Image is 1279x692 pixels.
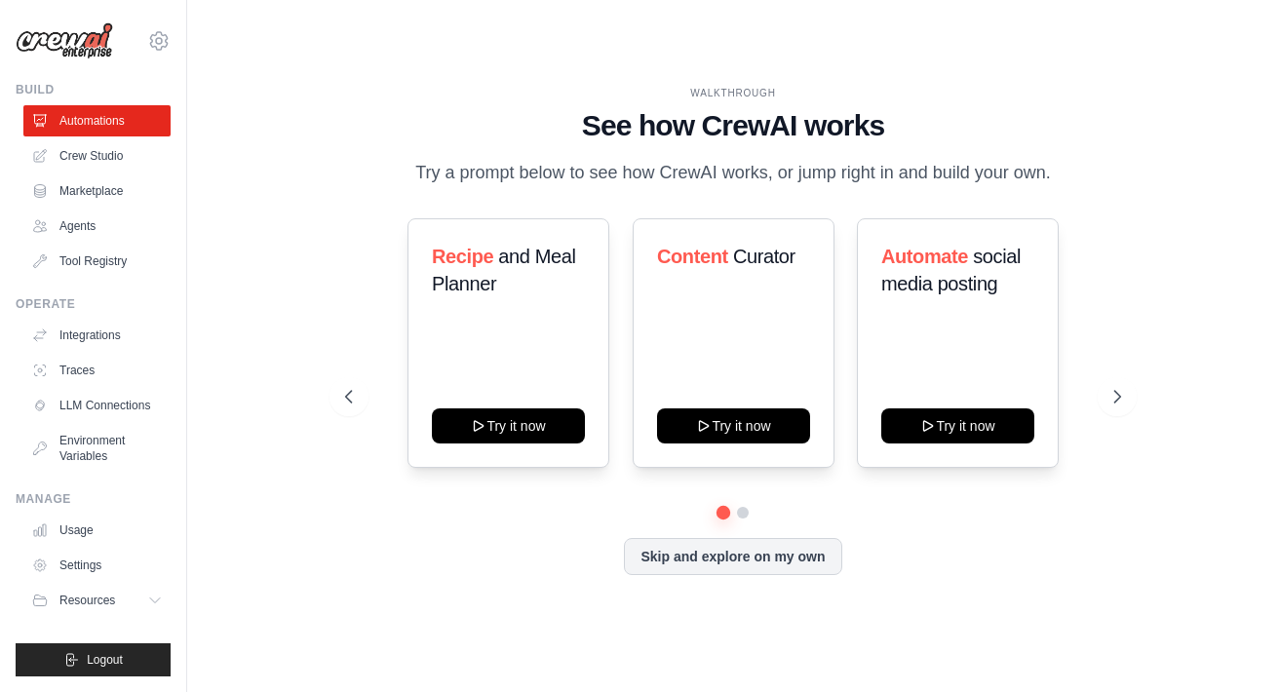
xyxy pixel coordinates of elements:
[16,22,113,59] img: Logo
[732,246,795,267] span: Curator
[23,246,171,277] a: Tool Registry
[16,82,171,97] div: Build
[23,550,171,581] a: Settings
[23,515,171,546] a: Usage
[881,408,1034,443] button: Try it now
[624,538,841,575] button: Skip and explore on my own
[345,108,1122,143] h1: See how CrewAI works
[881,246,968,267] span: Automate
[432,408,585,443] button: Try it now
[23,211,171,242] a: Agents
[345,86,1122,100] div: WALKTHROUGH
[23,320,171,351] a: Integrations
[16,296,171,312] div: Operate
[23,390,171,421] a: LLM Connections
[23,140,171,172] a: Crew Studio
[16,643,171,676] button: Logout
[432,246,493,267] span: Recipe
[432,246,575,294] span: and Meal Planner
[59,593,115,608] span: Resources
[657,246,728,267] span: Content
[406,159,1061,187] p: Try a prompt below to see how CrewAI works, or jump right in and build your own.
[23,105,171,136] a: Automations
[87,652,123,668] span: Logout
[16,491,171,507] div: Manage
[23,585,171,616] button: Resources
[23,355,171,386] a: Traces
[23,175,171,207] a: Marketplace
[657,408,810,443] button: Try it now
[23,425,171,472] a: Environment Variables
